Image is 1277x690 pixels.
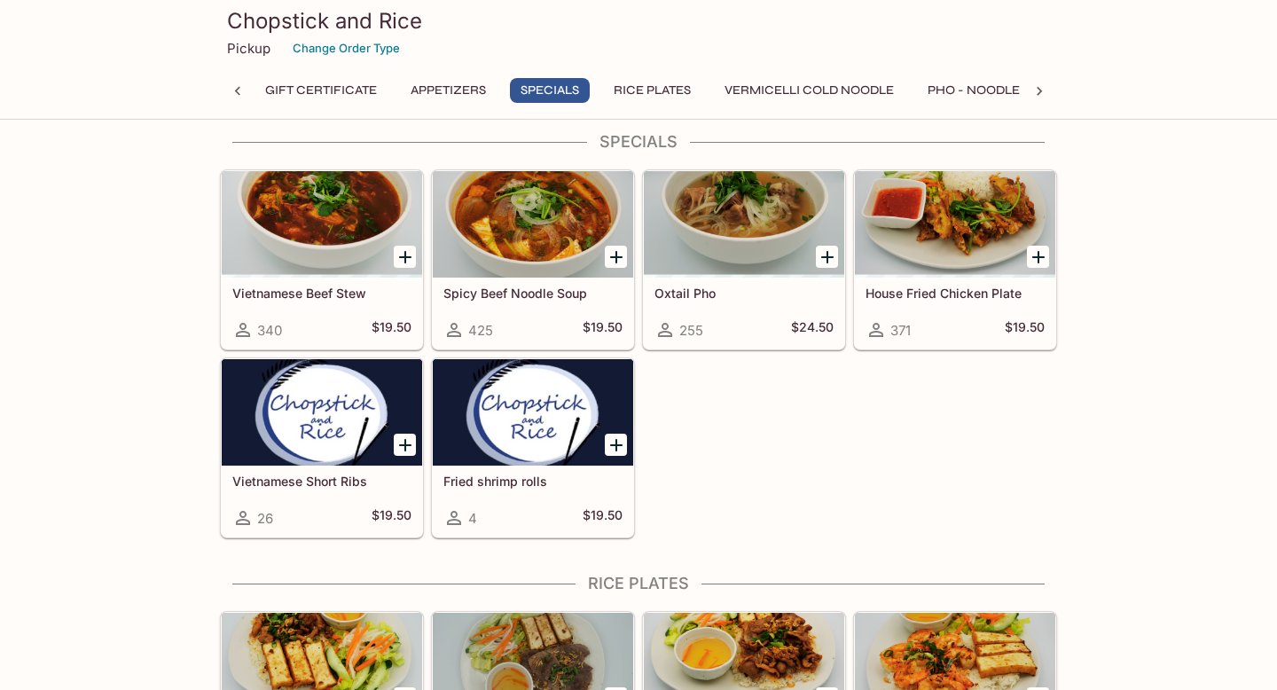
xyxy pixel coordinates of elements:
[604,78,701,103] button: Rice Plates
[918,78,1067,103] button: Pho - Noodle Soup
[220,574,1057,593] h4: Rice Plates
[644,171,844,278] div: Oxtail Pho
[510,78,590,103] button: Specials
[232,474,411,489] h5: Vietnamese Short Ribs
[854,170,1056,349] a: House Fried Chicken Plate371$19.50
[443,474,623,489] h5: Fried shrimp rolls
[583,507,623,529] h5: $19.50
[257,510,273,527] span: 26
[257,322,282,339] span: 340
[890,322,911,339] span: 371
[401,78,496,103] button: Appetizers
[220,132,1057,152] h4: Specials
[227,7,1050,35] h3: Chopstick and Rice
[432,358,634,537] a: Fried shrimp rolls4$19.50
[654,286,834,301] h5: Oxtail Pho
[433,171,633,278] div: Spicy Beef Noodle Soup
[372,319,411,341] h5: $19.50
[232,286,411,301] h5: Vietnamese Beef Stew
[372,507,411,529] h5: $19.50
[791,319,834,341] h5: $24.50
[394,434,416,456] button: Add Vietnamese Short Ribs
[855,171,1055,278] div: House Fried Chicken Plate
[679,322,703,339] span: 255
[433,359,633,466] div: Fried shrimp rolls
[285,35,408,62] button: Change Order Type
[715,78,904,103] button: Vermicelli Cold Noodle
[605,434,627,456] button: Add Fried shrimp rolls
[221,358,423,537] a: Vietnamese Short Ribs26$19.50
[255,78,387,103] button: Gift Certificate
[394,246,416,268] button: Add Vietnamese Beef Stew
[816,246,838,268] button: Add Oxtail Pho
[1027,246,1049,268] button: Add House Fried Chicken Plate
[1005,319,1045,341] h5: $19.50
[605,246,627,268] button: Add Spicy Beef Noodle Soup
[221,170,423,349] a: Vietnamese Beef Stew340$19.50
[443,286,623,301] h5: Spicy Beef Noodle Soup
[227,40,270,57] p: Pickup
[866,286,1045,301] h5: House Fried Chicken Plate
[643,170,845,349] a: Oxtail Pho255$24.50
[468,510,477,527] span: 4
[468,322,493,339] span: 425
[583,319,623,341] h5: $19.50
[222,171,422,278] div: Vietnamese Beef Stew
[222,359,422,466] div: Vietnamese Short Ribs
[432,170,634,349] a: Spicy Beef Noodle Soup425$19.50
